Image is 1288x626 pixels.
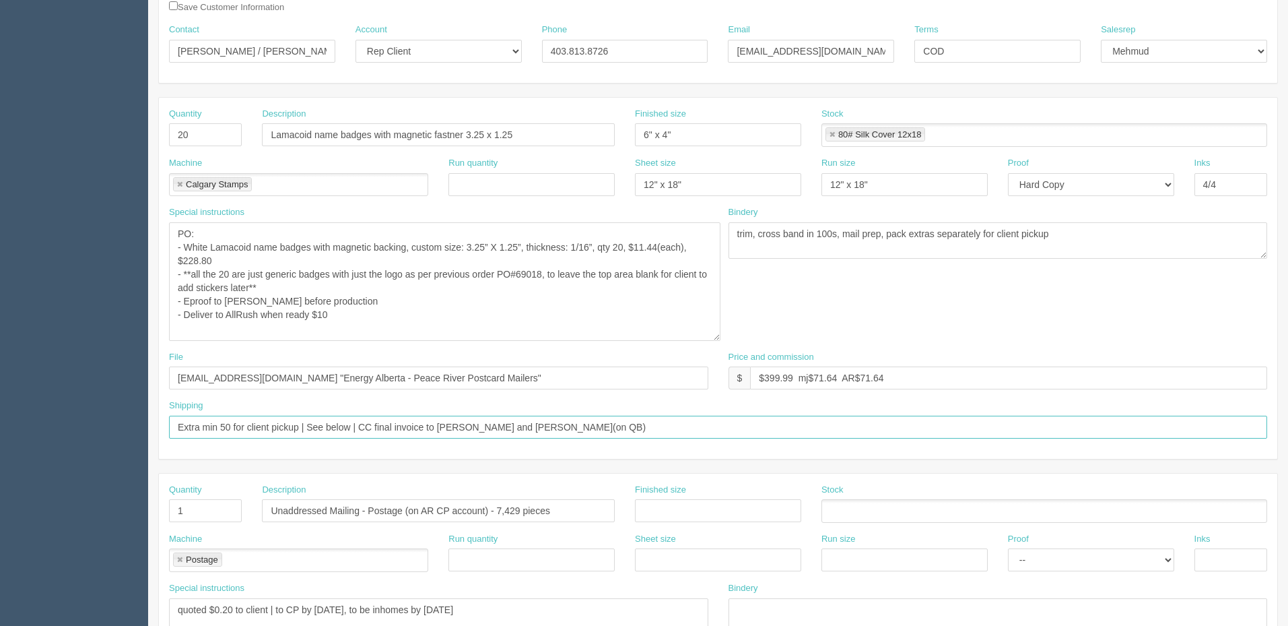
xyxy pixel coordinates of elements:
[1194,533,1211,546] label: Inks
[169,400,203,412] label: Shipping
[635,108,686,121] label: Finished size
[635,157,676,170] label: Sheet size
[448,533,498,546] label: Run quantity
[728,367,751,389] div: $
[1008,157,1029,170] label: Proof
[821,157,856,170] label: Run size
[821,533,856,546] label: Run size
[542,24,568,36] label: Phone
[1008,533,1029,546] label: Proof
[262,108,306,121] label: Description
[169,533,202,546] label: Machine
[838,130,922,139] div: 80# Silk Cover 12x18
[914,24,938,36] label: Terms
[169,24,199,36] label: Contact
[821,484,844,497] label: Stock
[728,206,758,219] label: Bindery
[448,157,498,170] label: Run quantity
[1101,24,1135,36] label: Salesrep
[1194,157,1211,170] label: Inks
[169,582,244,595] label: Special instructions
[169,206,244,219] label: Special instructions
[728,24,750,36] label: Email
[169,351,183,364] label: File
[728,582,758,595] label: Bindery
[169,484,201,497] label: Quantity
[169,108,201,121] label: Quantity
[728,222,1268,259] textarea: trim, cross band in 100s, mail prep, pack extras separately for client pickup
[262,484,306,497] label: Description
[821,108,844,121] label: Stock
[635,484,686,497] label: Finished size
[186,180,248,189] div: Calgary Stamps
[169,157,202,170] label: Machine
[355,24,387,36] label: Account
[169,222,720,341] textarea: double sided
[728,351,814,364] label: Price and commission
[186,555,218,564] div: Postage
[635,533,676,546] label: Sheet size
